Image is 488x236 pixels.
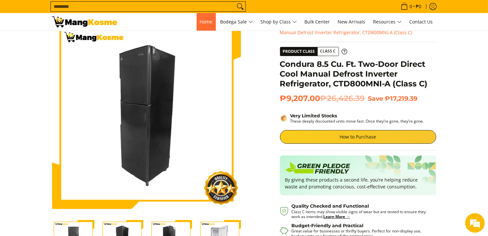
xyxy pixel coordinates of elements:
span: Home [200,19,213,25]
a: Shop by Class [258,13,300,31]
button: Search [235,2,245,11]
strong: Budget-Friendly and Practical [292,223,364,229]
span: Class C [318,47,339,55]
nav: Main Menu [124,13,436,31]
strong: Very Limited Stocks [290,113,337,119]
a: Bulk Center [301,13,333,31]
a: Bodega Sale [217,13,256,31]
span: New Arrivals [338,19,366,25]
p: These deeply discounted units move fast. Once they’re gone, they’re gone. [290,119,424,124]
a: Resources [370,13,405,31]
span: Bulk Center [305,19,330,25]
span: Product Class [280,47,318,56]
span: ₱17,219.39 [385,95,418,102]
strong: Quality Checked and Functional [292,203,369,209]
span: ₱0 [415,4,423,9]
a: Learn More → [324,214,350,219]
span: Bodega Sale [220,18,253,26]
h1: Condura 8.5 Cu. Ft. Two-Door Direct Cool Manual Defrost Inverter Refrigerator, CTD800MNI-A (Class C) [280,59,436,89]
span: Shop by Class [261,18,297,26]
a: How to Purchase [280,130,436,144]
a: Home [197,13,216,31]
span: Condura 8.5 Cu. Ft. Two-Door Direct Cool Manual Defrost Inverter Refrigerator, CTD800MNI-A (Class C) [280,21,420,36]
span: Save [368,95,383,102]
p: Class C items may show visible signs of wear but are tested to ensure they work as intended. [292,209,430,219]
p: By giving these products a second life, you’re helping reduce waste and promoting conscious, cost... [285,176,431,190]
div: Chat with us now [34,37,109,45]
span: ₱9,207.00 [280,94,365,103]
img: Condura 8.5 Cu. Ft. Two-Door Direct Cool Manual Defrost Inverter Refrigerator, CTD800MNI-A (Class C) [52,20,241,209]
span: 0 [409,4,413,9]
span: • [399,3,424,10]
div: Minimize live chat window [107,3,122,19]
span: Resources [373,18,402,26]
img: BUY NOW: Class C Condura 8.5 Cu. Ft. 2-Door Inverter Ref l Mang Kosme [52,16,117,27]
span: We're online! [38,74,90,140]
textarea: Type your message and hit 'Enter' [3,162,124,185]
span: Contact Us [410,19,433,25]
img: Badge sustainability green pledge friendly [285,161,350,176]
a: Product Class Class C [280,47,347,56]
a: New Arrivals [335,13,369,31]
del: ₱26,426.39 [320,94,365,103]
a: Contact Us [406,13,436,31]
